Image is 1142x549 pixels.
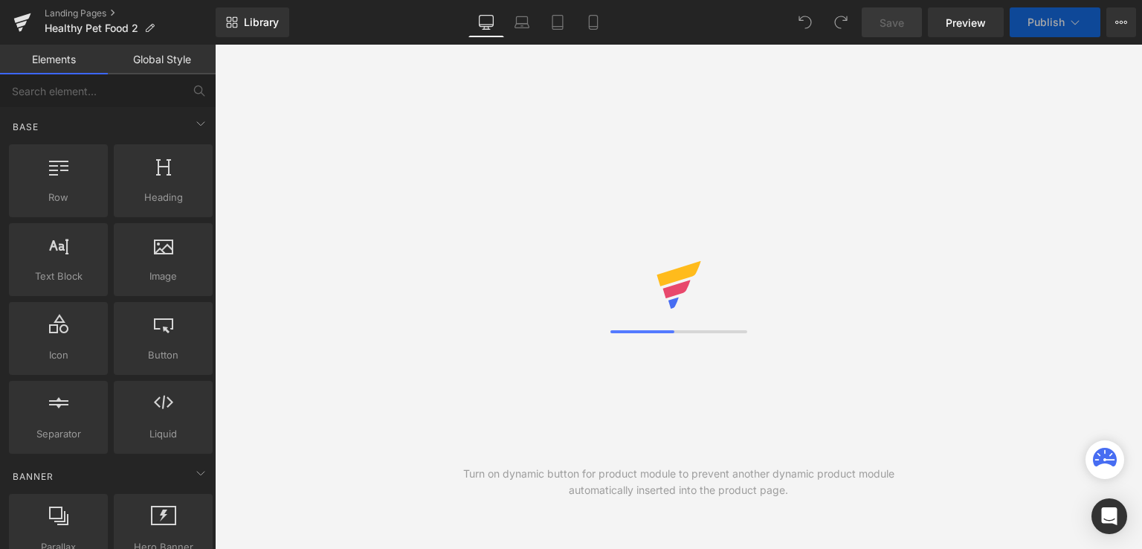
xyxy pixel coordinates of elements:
span: Icon [13,347,103,363]
span: Base [11,120,40,134]
button: Undo [790,7,820,37]
span: Banner [11,469,55,484]
a: Preview [928,7,1004,37]
span: Heading [118,190,208,205]
span: Liquid [118,426,208,442]
a: Tablet [540,7,575,37]
span: Row [13,190,103,205]
a: Desktop [468,7,504,37]
a: Mobile [575,7,611,37]
button: Publish [1010,7,1100,37]
a: New Library [216,7,289,37]
button: Redo [826,7,856,37]
button: More [1106,7,1136,37]
a: Global Style [108,45,216,74]
a: Landing Pages [45,7,216,19]
span: Save [880,15,904,30]
div: Open Intercom Messenger [1091,498,1127,534]
span: Preview [946,15,986,30]
span: Publish [1028,16,1065,28]
span: Image [118,269,208,284]
span: Button [118,347,208,363]
span: Separator [13,426,103,442]
span: Text Block [13,269,103,284]
div: Turn on dynamic button for product module to prevent another dynamic product module automatically... [447,466,911,498]
span: Library [244,16,279,29]
span: Healthy Pet Food 2 [45,22,138,34]
a: Laptop [504,7,540,37]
